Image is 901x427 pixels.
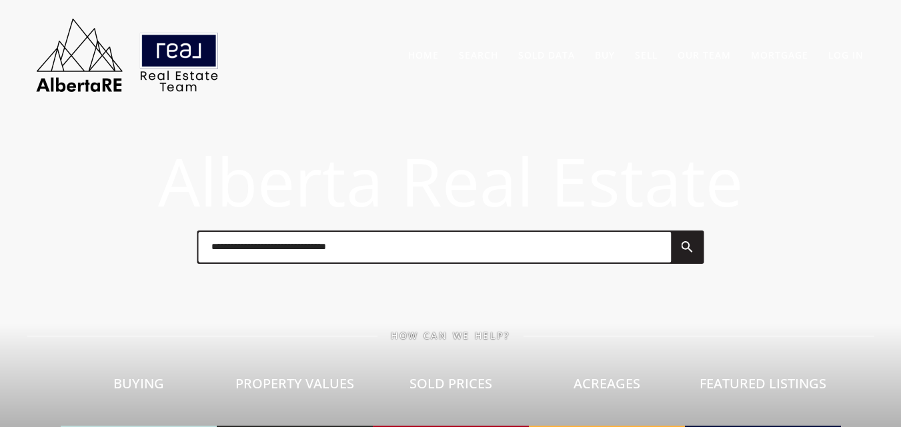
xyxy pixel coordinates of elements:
[700,374,826,392] span: Featured Listings
[574,374,640,392] span: Acreages
[678,49,731,61] a: Our Team
[113,374,164,392] span: Buying
[373,341,529,427] a: Sold Prices
[459,49,498,61] a: Search
[518,49,575,61] a: Sold Data
[529,341,685,427] a: Acreages
[685,341,841,427] a: Featured Listings
[217,341,373,427] a: Property Values
[408,49,439,61] a: Home
[751,49,808,61] a: Mortgage
[409,374,492,392] span: Sold Prices
[635,49,658,61] a: Sell
[61,341,217,427] a: Buying
[27,13,227,97] img: AlbertaRE Real Estate Team | Real Broker
[235,374,354,392] span: Property Values
[595,49,615,61] a: Buy
[828,49,864,61] a: Log In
